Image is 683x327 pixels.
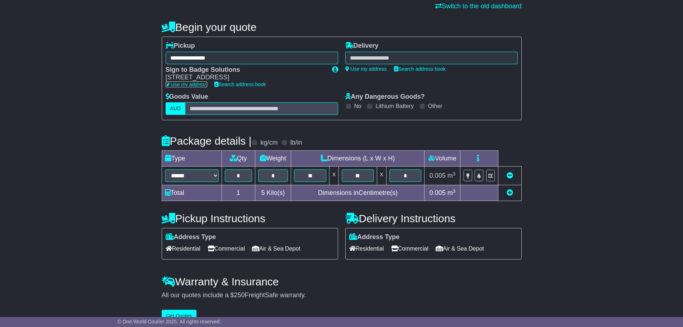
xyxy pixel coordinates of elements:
[162,185,222,201] td: Total
[424,151,460,167] td: Volume
[435,3,521,10] a: Switch to the old dashboard
[329,167,339,185] td: x
[391,243,428,254] span: Commercial
[234,291,245,299] span: 250
[345,42,379,50] label: Delivery
[222,151,255,167] td: Qty
[291,151,424,167] td: Dimensions (L x W x H)
[166,93,208,101] label: Goods Value
[162,291,522,299] div: All our quotes include a $ FreightSafe warranty.
[166,42,195,50] label: Pickup
[118,319,221,324] span: © One World Courier 2025. All rights reserved.
[261,189,265,196] span: 5
[394,66,446,72] a: Search address book
[260,139,278,147] label: kg/cm
[166,81,207,87] a: Use my address
[252,243,300,254] span: Air & Sea Depot
[166,102,186,115] label: AUD
[354,103,361,109] label: No
[222,185,255,201] td: 1
[290,139,302,147] label: lb/in
[162,212,338,224] h4: Pickup Instructions
[345,212,522,224] h4: Delivery Instructions
[162,135,252,147] h4: Package details |
[375,103,414,109] label: Lithium Battery
[166,233,216,241] label: Address Type
[208,243,245,254] span: Commercial
[453,188,456,194] sup: 3
[345,93,425,101] label: Any Dangerous Goods?
[428,103,442,109] label: Other
[507,189,513,196] a: Add new item
[255,185,291,201] td: Kilo(s)
[507,172,513,179] a: Remove this item
[345,66,387,72] a: Use my address
[166,243,200,254] span: Residential
[166,74,325,81] div: [STREET_ADDRESS]
[349,233,400,241] label: Address Type
[255,151,291,167] td: Weight
[453,171,456,177] sup: 3
[377,167,386,185] td: x
[349,243,384,254] span: Residential
[291,185,424,201] td: Dimensions in Centimetre(s)
[162,21,522,33] h4: Begin your quote
[447,189,456,196] span: m
[162,276,522,288] h4: Warranty & Insurance
[162,310,197,322] button: Get Quotes
[430,172,446,179] span: 0.005
[436,243,484,254] span: Air & Sea Depot
[447,172,456,179] span: m
[430,189,446,196] span: 0.005
[166,66,325,74] div: Sign to Badge Solutions
[214,81,266,87] a: Search address book
[162,151,222,167] td: Type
